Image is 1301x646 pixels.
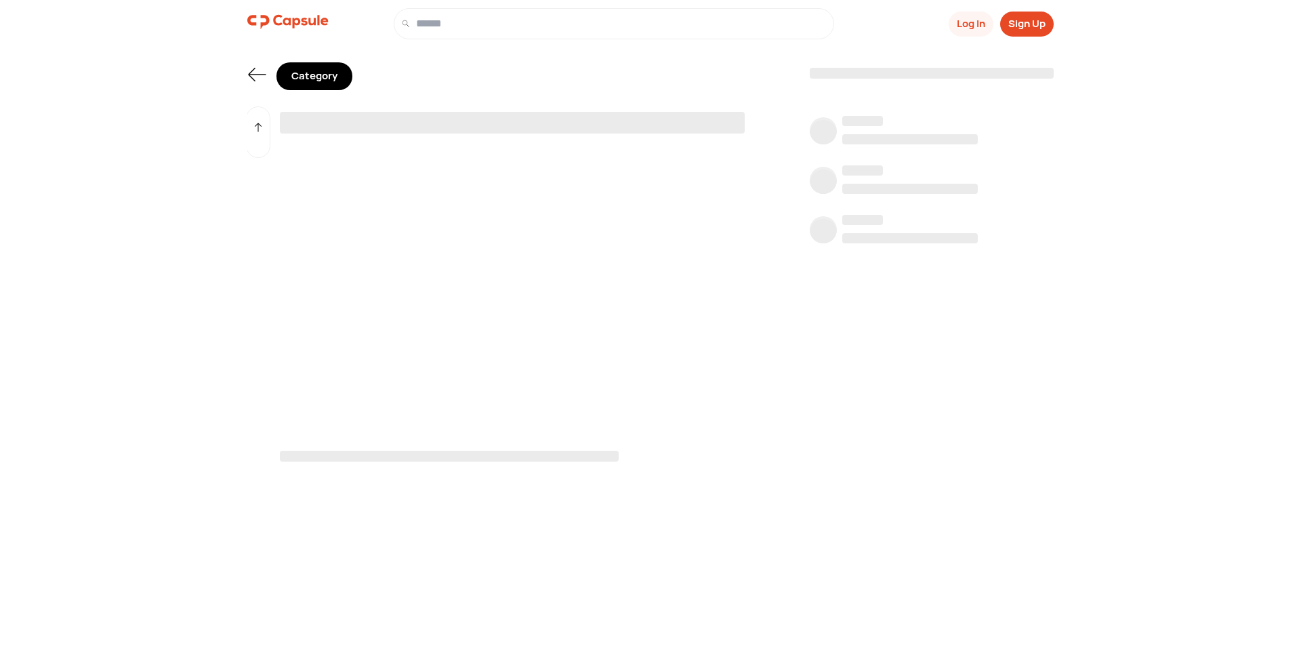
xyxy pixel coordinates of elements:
span: ‌ [842,134,978,144]
span: ‌ [810,169,837,197]
span: ‌ [280,112,745,134]
span: ‌ [842,165,883,176]
button: Sign Up [1000,12,1054,37]
div: Category [276,62,352,90]
span: ‌ [842,233,978,243]
span: ‌ [280,451,619,462]
a: logo [247,8,329,39]
span: ‌ [842,116,883,126]
span: ‌ [810,219,837,246]
button: Log In [949,12,993,37]
span: ‌ [810,120,837,147]
img: logo [247,8,329,35]
span: ‌ [842,184,978,194]
span: ‌ [810,68,1054,79]
span: ‌ [842,215,883,225]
